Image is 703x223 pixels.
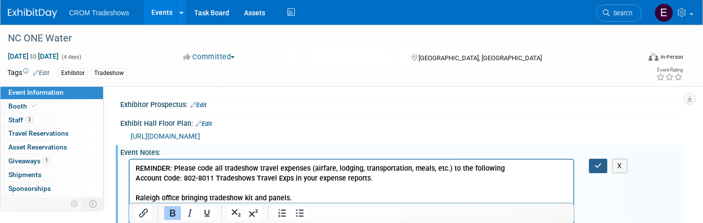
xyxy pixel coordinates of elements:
div: Exhibitor Prospectus: [120,97,683,110]
td: Personalize Event Tab Strip [66,197,83,210]
button: Subscript [228,206,245,220]
div: Event Notes: [120,145,683,157]
a: Staff3 [0,113,103,127]
div: Exhibitor [58,68,88,78]
button: X [612,159,628,173]
a: Sponsorships [0,182,103,195]
b: [DATE] 11 AM [6,64,50,72]
img: Format-Inperson.png [649,53,659,61]
button: Italic [181,206,198,220]
a: Travel Reservations [0,127,103,140]
a: Search [597,4,642,22]
li: [PERSON_NAME] Homes [26,202,438,212]
b: Post-NC One Meeting [6,74,75,82]
div: Tradeshow [91,68,127,78]
span: to [29,52,38,60]
span: Event Information [8,88,64,96]
span: Staff [8,116,33,124]
b: REMINDER: Please code all tradeshow travel expenses (airfare, lodging, transportation, meals, etc... [6,4,375,13]
div: Event Format [583,51,684,66]
button: Insert/edit link [135,206,152,220]
div: Exhibit Hall Floor Plan: [120,116,683,129]
span: 3 [26,116,33,123]
b: Dinner Reservations [6,104,70,112]
a: Dinner Reservation Form [8,123,86,132]
li: [PERSON_NAME] [26,182,438,192]
span: Booth [8,102,38,110]
span: CROM Tradeshows [69,9,129,17]
a: Event Information [0,86,103,99]
a: Edit [190,102,207,109]
li: [PERSON_NAME] [26,212,438,222]
a: Giveaways1 [0,154,103,168]
div: Event Rating [656,68,683,73]
button: Bullet list [291,206,308,220]
b: [DATE] 10 AM [6,84,50,92]
span: Travel Reservations [8,129,69,137]
div: In-Person [660,53,683,61]
span: Search [610,9,633,17]
span: [GEOGRAPHIC_DATA], [GEOGRAPHIC_DATA] [419,54,542,62]
b: Raleigh office bringing tradeshow kit and panels. [6,34,162,42]
div: NC ONE Water [4,30,626,47]
img: Emily Williams [655,3,673,22]
button: Bold [164,206,181,220]
p: - If you would like a dinner reservation made, please fill out the form with all information - Co... [6,34,438,182]
td: Tags [7,68,49,79]
body: Rich Text Area. Press ALT-0 for help. [5,4,439,222]
img: ExhibitDay [8,8,57,18]
b: Pre-NC One Meeting: [6,54,74,62]
a: Edit [33,70,49,76]
a: [URL][DOMAIN_NAME] [131,132,200,140]
a: Booth [0,100,103,113]
span: Shipments [8,171,41,179]
span: [DATE] [DATE] [7,52,59,61]
span: 1 [43,157,50,164]
span: (4 days) [61,54,81,60]
button: Numbered list [274,206,291,220]
span: Sponsorships [8,185,51,192]
button: Superscript [245,206,262,220]
i: Booth reservation complete [32,103,36,109]
a: Shipments [0,168,103,182]
span: Giveaways [8,157,50,165]
li: [PERSON_NAME] [26,192,438,202]
a: Edit [196,120,212,127]
a: Asset Reservations [0,141,103,154]
td: Toggle Event Tabs [83,197,104,210]
span: Asset Reservations [8,143,67,151]
button: Underline [199,206,215,220]
button: Committed [180,52,239,62]
b: Account Code: 802-8011 Tradeshows Travel Exps in your expense reports. [6,14,243,23]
